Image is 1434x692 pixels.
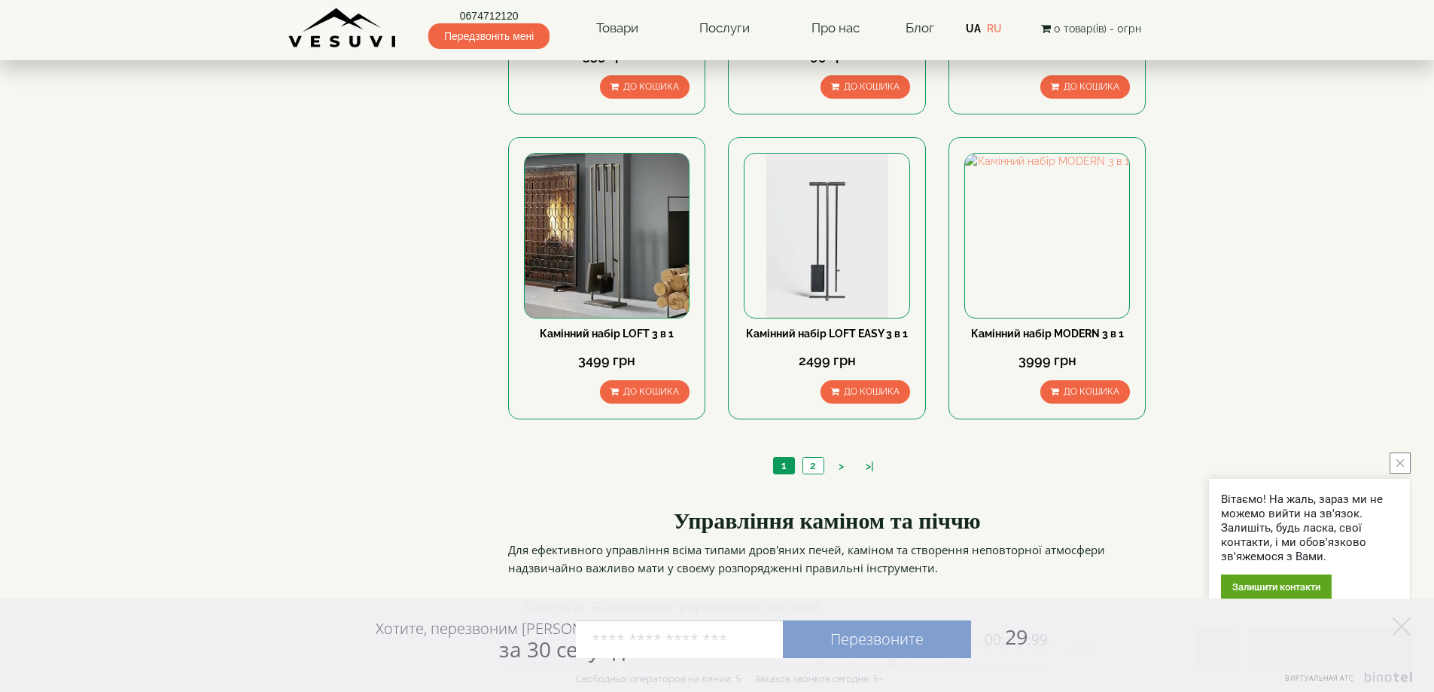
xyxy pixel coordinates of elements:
[985,630,1005,649] span: 00:
[971,328,1124,340] a: Камінний набір MODERN 3 в 1
[376,619,634,661] div: Хотите, перезвоним [PERSON_NAME]
[540,328,674,340] a: Камінний набір LOFT 3 в 1
[987,23,1002,35] a: RU
[744,351,909,370] div: 2499 грн
[623,81,679,92] span: До кошика
[623,386,679,397] span: До кошика
[525,154,689,318] img: Камінний набір LOFT 3 в 1
[428,8,550,23] a: 0674712120
[744,154,909,318] img: Камінний набір LOFT EASY 3 в 1
[581,11,653,46] a: Товари
[796,11,875,46] a: Про нас
[964,351,1130,370] div: 3999 грн
[1285,673,1354,683] span: Виртуальная АТС
[1040,380,1130,404] button: До кошика
[858,459,881,474] a: >|
[783,620,971,658] a: Перезвоните
[1028,630,1048,649] span: :99
[1037,20,1146,37] button: 0 товар(ів) - 0грн
[1221,575,1332,599] div: Залишити контакти
[1064,386,1119,397] span: До кошика
[906,20,934,35] a: Блог
[971,623,1048,651] span: 29
[1390,453,1411,474] button: close button
[1054,23,1141,35] span: 0 товар(ів) - 0грн
[508,508,1146,533] h2: Управління каміном та піччю
[1064,81,1119,92] span: До кошика
[821,75,910,99] button: До кошика
[428,23,550,49] span: Передзвоніть мені
[966,23,981,35] a: UA
[524,351,690,370] div: 3499 грн
[965,154,1129,318] img: Камінний набір MODERN 3 в 1
[600,75,690,99] button: До кошика
[600,380,690,404] button: До кошика
[746,328,908,340] a: Камінний набір LOFT EASY 3 в 1
[1221,492,1398,564] div: Вітаємо! На жаль, зараз ми не можемо вийти на зв'язок. Залишіть, будь ласка, свої контакти, і ми ...
[288,8,397,49] img: Завод VESUVI
[821,380,910,404] button: До кошика
[576,672,884,684] div: Свободных операторов на линии: 5 Заказов звонков сегодня: 5+
[844,81,900,92] span: До кошика
[499,635,634,663] span: за 30 секунд?
[1276,672,1415,692] a: Виртуальная АТС
[802,458,824,474] a: 2
[831,459,851,474] a: >
[1040,75,1130,99] button: До кошика
[684,11,765,46] a: Послуги
[781,459,787,471] span: 1
[844,386,900,397] span: До кошика
[508,541,1146,577] p: Для ефективного управління всіма типами дров'яних печей, каміном та створення неповторної атмосфе...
